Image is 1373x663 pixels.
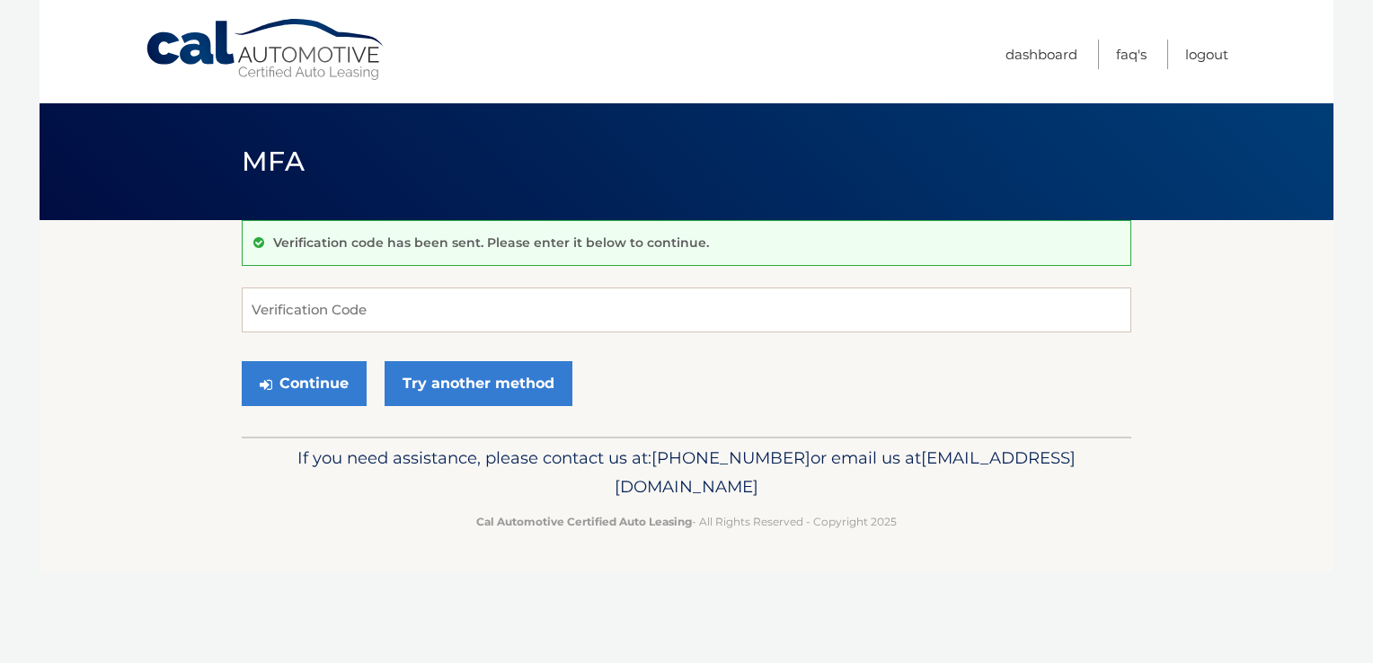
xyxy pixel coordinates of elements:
p: Verification code has been sent. Please enter it below to continue. [273,234,709,251]
p: - All Rights Reserved - Copyright 2025 [253,512,1120,531]
strong: Cal Automotive Certified Auto Leasing [476,515,692,528]
span: MFA [242,145,305,178]
a: FAQ's [1116,40,1147,69]
span: [PHONE_NUMBER] [651,447,811,468]
p: If you need assistance, please contact us at: or email us at [253,444,1120,501]
a: Cal Automotive [145,18,387,82]
span: [EMAIL_ADDRESS][DOMAIN_NAME] [615,447,1076,497]
a: Try another method [385,361,572,406]
button: Continue [242,361,367,406]
input: Verification Code [242,287,1131,332]
a: Dashboard [1005,40,1077,69]
a: Logout [1185,40,1228,69]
